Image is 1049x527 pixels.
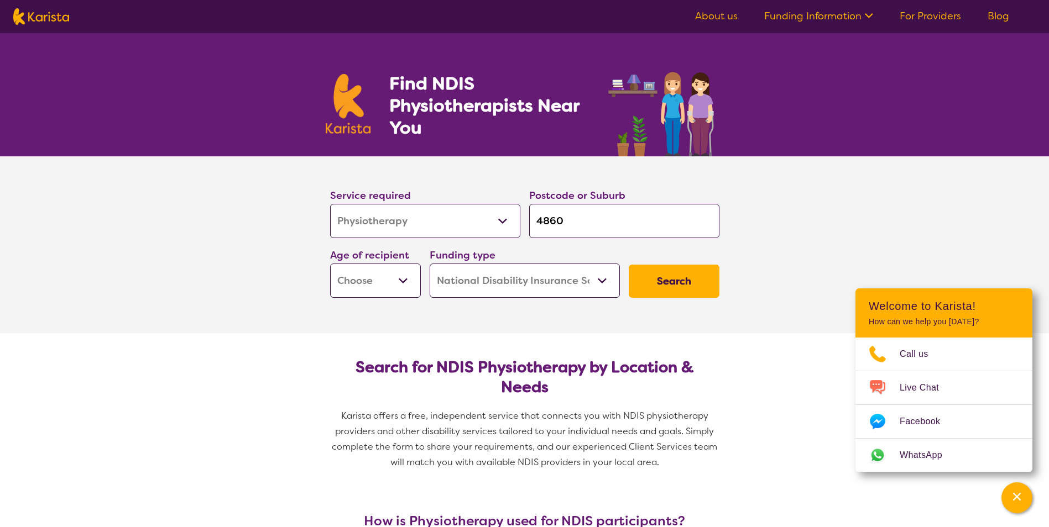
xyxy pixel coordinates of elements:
[330,249,409,262] label: Age of recipient
[430,249,495,262] label: Funding type
[764,9,873,23] a: Funding Information
[330,189,411,202] label: Service required
[326,408,724,470] p: Karista offers a free, independent service that connects you with NDIS physiotherapy providers an...
[13,8,69,25] img: Karista logo
[900,380,952,396] span: Live Chat
[900,413,953,430] span: Facebook
[629,265,719,298] button: Search
[900,9,961,23] a: For Providers
[529,189,625,202] label: Postcode or Suburb
[900,346,942,362] span: Call us
[605,60,723,156] img: physiotherapy
[855,288,1032,472] div: Channel Menu
[855,439,1032,472] a: Web link opens in a new tab.
[695,9,738,23] a: About us
[389,72,594,139] h1: Find NDIS Physiotherapists Near You
[869,317,1019,326] p: How can we help you [DATE]?
[339,357,711,397] h2: Search for NDIS Physiotherapy by Location & Needs
[529,204,719,238] input: Type
[869,299,1019,313] h2: Welcome to Karista!
[1001,482,1032,513] button: Channel Menu
[855,338,1032,472] ul: Choose channel
[326,74,371,134] img: Karista logo
[900,447,956,463] span: WhatsApp
[988,9,1009,23] a: Blog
